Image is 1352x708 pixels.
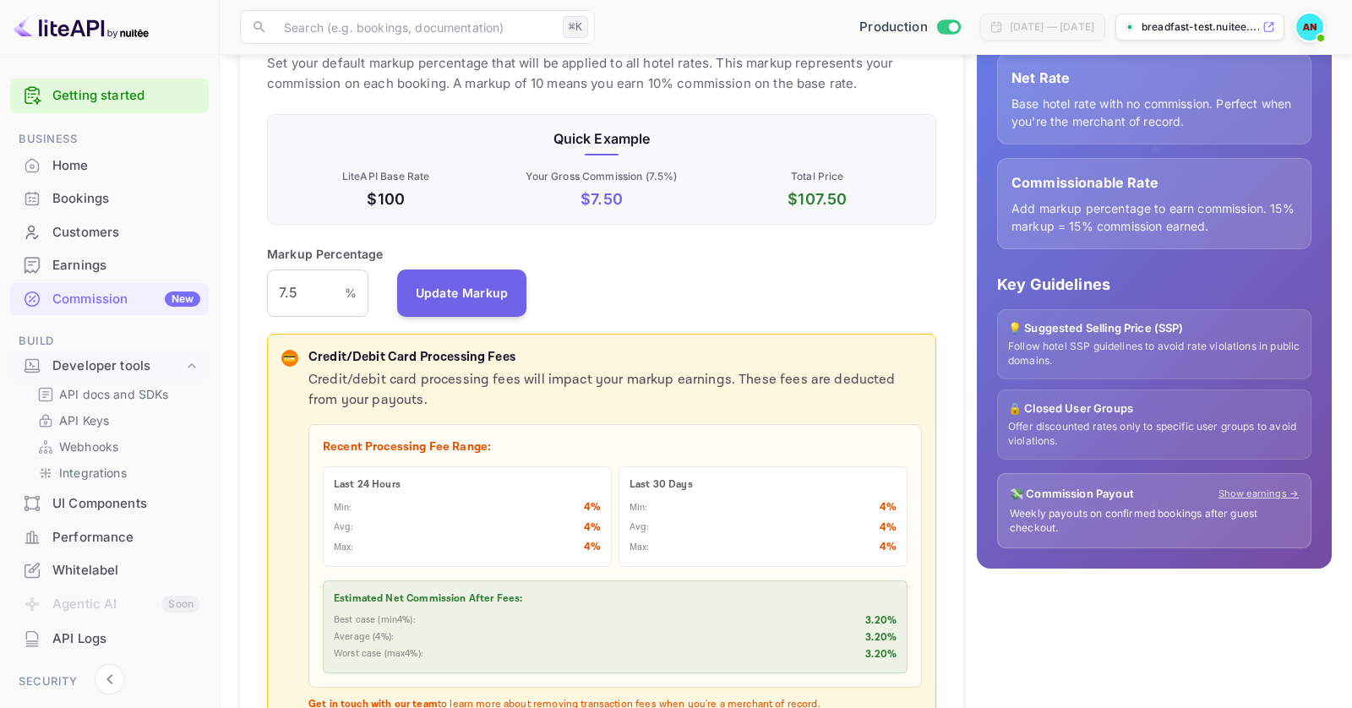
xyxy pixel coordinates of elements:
[267,270,345,317] input: 0
[37,464,195,482] a: Integrations
[281,188,490,210] p: $100
[10,283,209,314] a: CommissionNew
[584,520,601,536] p: 4 %
[10,182,209,214] a: Bookings
[334,630,394,645] p: Average ( 4 %):
[1296,14,1323,41] img: Abdelrahman Nasef
[1010,507,1299,536] p: Weekly payouts on confirmed bookings after guest checkout.
[30,408,202,433] div: API Keys
[10,487,209,519] a: UI Components
[334,477,601,493] p: Last 24 Hours
[37,411,195,429] a: API Keys
[1142,19,1259,35] p: breadfast-test.nuitee....
[37,385,195,403] a: API docs and SDKs
[281,128,922,149] p: Quick Example
[1010,486,1134,503] p: 💸 Commission Payout
[52,156,200,176] div: Home
[10,79,209,113] div: Getting started
[10,623,209,656] div: API Logs
[283,351,296,366] p: 💳
[30,460,202,485] div: Integrations
[497,169,706,184] p: Your Gross Commission ( 7.5 %)
[10,249,209,282] div: Earnings
[334,501,352,515] p: Min:
[334,541,354,555] p: Max:
[1011,68,1297,88] p: Net Rate
[52,629,200,649] div: API Logs
[52,223,200,242] div: Customers
[37,438,195,455] a: Webhooks
[59,438,118,455] p: Webhooks
[1008,320,1300,337] p: 💡 Suggested Selling Price (SSP)
[52,357,183,376] div: Developer tools
[52,561,200,580] div: Whitelabel
[10,216,209,249] div: Customers
[1011,95,1297,130] p: Base hotel rate with no commission. Perfect when you're the merchant of record.
[267,245,384,263] p: Markup Percentage
[1011,172,1297,193] p: Commissionable Rate
[323,438,908,456] p: Recent Processing Fee Range:
[10,673,209,691] span: Security
[1008,420,1300,449] p: Offer discounted rates only to specific user groups to avoid violations.
[713,188,922,210] p: $ 107.50
[52,256,200,275] div: Earnings
[853,18,967,37] div: Switch to Sandbox mode
[14,14,149,41] img: LiteAPI logo
[281,169,490,184] p: LiteAPI Base Rate
[1010,19,1094,35] div: [DATE] — [DATE]
[334,591,897,607] p: Estimated Net Commission After Fees:
[10,216,209,248] a: Customers
[52,494,200,514] div: UI Components
[859,18,928,37] span: Production
[880,520,897,536] p: 4 %
[10,150,209,182] div: Home
[997,273,1311,296] p: Key Guidelines
[10,623,209,654] a: API Logs
[584,499,601,516] p: 4 %
[1008,400,1300,417] p: 🔒 Closed User Groups
[267,53,936,94] p: Set your default markup percentage that will be applied to all hotel rates. This markup represent...
[95,664,125,694] button: Collapse navigation
[10,130,209,149] span: Business
[10,283,209,316] div: CommissionNew
[334,613,416,628] p: Best case (min 4 %):
[630,501,648,515] p: Min:
[10,249,209,280] a: Earnings
[10,332,209,351] span: Build
[52,528,200,547] div: Performance
[880,539,897,556] p: 4 %
[584,539,601,556] p: 4 %
[10,351,209,381] div: Developer tools
[497,188,706,210] p: $ 7.50
[10,521,209,553] a: Performance
[10,521,209,554] div: Performance
[10,150,209,181] a: Home
[630,477,897,493] p: Last 30 Days
[1008,340,1300,368] p: Follow hotel SSP guidelines to avoid rate violations in public domains.
[397,270,527,317] button: Update Markup
[630,520,650,535] p: Avg:
[334,520,354,535] p: Avg:
[165,291,200,307] div: New
[865,647,897,662] p: 3.20 %
[52,189,200,209] div: Bookings
[1011,199,1297,235] p: Add markup percentage to earn commission. 15% markup = 15% commission earned.
[10,554,209,587] div: Whitelabel
[865,630,897,645] p: 3.20 %
[59,411,109,429] p: API Keys
[563,16,588,38] div: ⌘K
[865,613,897,629] p: 3.20 %
[880,499,897,516] p: 4 %
[1218,487,1299,501] a: Show earnings →
[52,290,200,309] div: Commission
[52,86,200,106] a: Getting started
[30,382,202,406] div: API docs and SDKs
[274,10,556,44] input: Search (e.g. bookings, documentation)
[30,434,202,459] div: Webhooks
[630,541,650,555] p: Max:
[10,182,209,215] div: Bookings
[308,370,922,411] p: Credit/debit card processing fees will impact your markup earnings. These fees are deducted from ...
[10,554,209,585] a: Whitelabel
[10,487,209,520] div: UI Components
[713,169,922,184] p: Total Price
